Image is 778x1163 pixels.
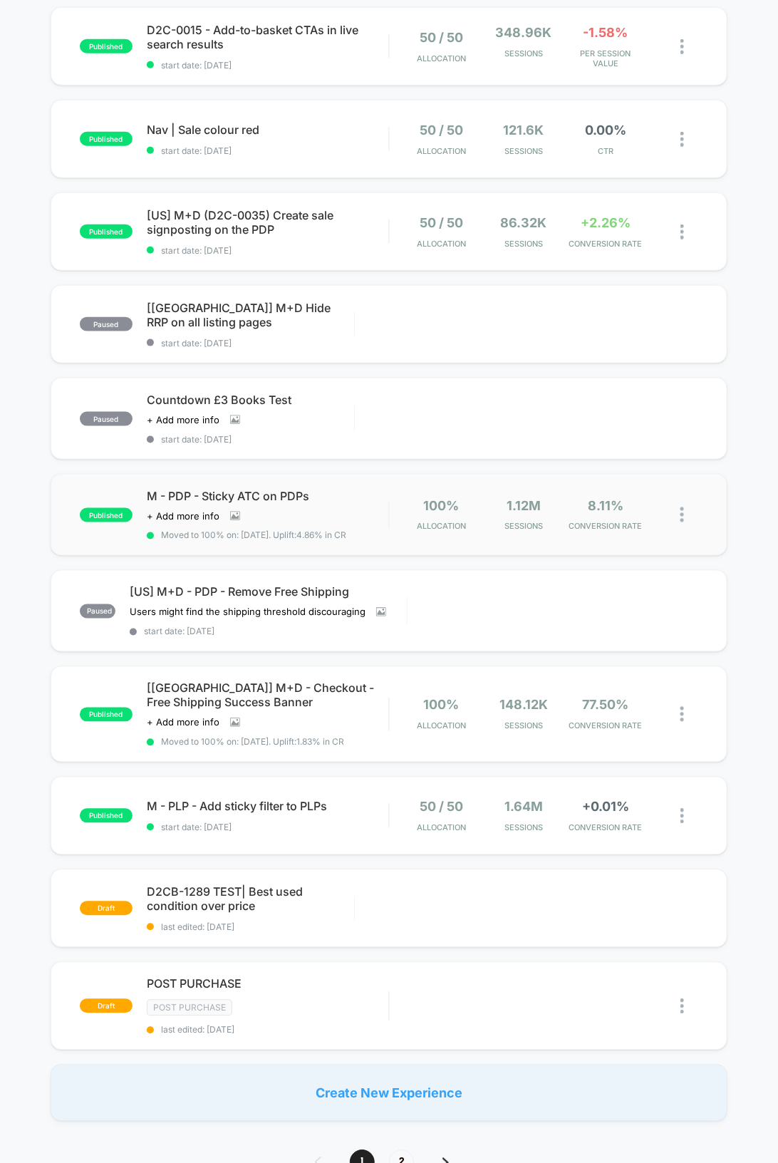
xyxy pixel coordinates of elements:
[503,123,544,138] span: 121.6k
[147,510,219,522] span: + Add more info
[569,721,643,731] span: CONVERSION RATE
[161,530,346,541] span: Moved to 100% on: [DATE] . Uplift: 4.86% in CR
[420,215,463,230] span: 50 / 50
[680,809,684,824] img: close
[423,698,459,713] span: 100%
[80,604,115,619] span: paused
[417,146,466,156] span: Allocation
[130,626,407,637] span: start date: [DATE]
[417,53,466,63] span: Allocation
[486,522,561,532] span: Sessions
[569,522,643,532] span: CONVERSION RATE
[147,393,354,407] span: Countdown £3 Books Test
[80,901,133,916] span: draft
[420,30,463,45] span: 50 / 50
[680,999,684,1014] img: close
[507,498,541,513] span: 1.12M
[80,39,133,53] span: published
[486,146,561,156] span: Sessions
[147,489,388,503] span: M - PDP - Sticky ATC on PDPs
[147,208,388,237] span: [US] M+D (D2C-0035) Create sale signposting on the PDP
[147,717,219,728] span: + Add more info
[147,338,354,348] span: start date: [DATE]
[569,823,643,833] span: CONVERSION RATE
[147,301,354,329] span: [[GEOGRAPHIC_DATA]] M+D Hide RRP on all listing pages
[680,224,684,239] img: close
[147,414,219,425] span: + Add more info
[147,822,388,833] span: start date: [DATE]
[80,809,133,823] span: published
[583,698,629,713] span: 77.50%
[147,245,388,256] span: start date: [DATE]
[569,48,643,68] span: PER SESSION VALUE
[130,585,407,599] span: [US] M+D - PDP - Remove Free Shipping
[495,25,551,40] span: 348.96k
[504,800,543,815] span: 1.64M
[486,48,561,58] span: Sessions
[147,145,388,156] span: start date: [DATE]
[51,1065,727,1122] div: Create New Experience
[583,25,628,40] span: -1.58%
[680,707,684,722] img: close
[585,123,626,138] span: 0.00%
[147,123,388,137] span: Nav | Sale colour red
[417,823,466,833] span: Allocation
[486,239,561,249] span: Sessions
[147,800,388,814] span: M - PLP - Add sticky filter to PLPs
[80,708,133,722] span: published
[417,721,466,731] span: Allocation
[80,508,133,522] span: published
[147,60,388,71] span: start date: [DATE]
[147,434,354,445] span: start date: [DATE]
[80,224,133,239] span: published
[147,1025,388,1035] span: last edited: [DATE]
[500,215,546,230] span: 86.32k
[581,215,631,230] span: +2.26%
[499,698,548,713] span: 148.12k
[417,522,466,532] span: Allocation
[147,922,354,933] span: last edited: [DATE]
[147,1000,232,1016] span: Post Purchase
[147,23,388,51] span: D2C-0015 - Add-to-basket CTAs in live search results
[147,977,388,991] span: POST PURCHASE
[486,823,561,833] span: Sessions
[420,123,463,138] span: 50 / 50
[80,999,133,1013] span: draft
[423,498,459,513] span: 100%
[680,39,684,54] img: close
[420,800,463,815] span: 50 / 50
[680,132,684,147] img: close
[161,737,344,748] span: Moved to 100% on: [DATE] . Uplift: 1.83% in CR
[680,507,684,522] img: close
[582,800,629,815] span: +0.01%
[417,239,466,249] span: Allocation
[80,317,133,331] span: paused
[147,885,354,914] span: D2CB-1289 TEST| Best used condition over price
[80,132,133,146] span: published
[569,239,643,249] span: CONVERSION RATE
[80,412,133,426] span: paused
[130,606,365,618] span: Users might find the shipping threshold discouraging
[588,498,623,513] span: 8.11%
[486,721,561,731] span: Sessions
[569,146,643,156] span: CTR
[147,681,388,710] span: [[GEOGRAPHIC_DATA]] M+D - Checkout - Free Shipping Success Banner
